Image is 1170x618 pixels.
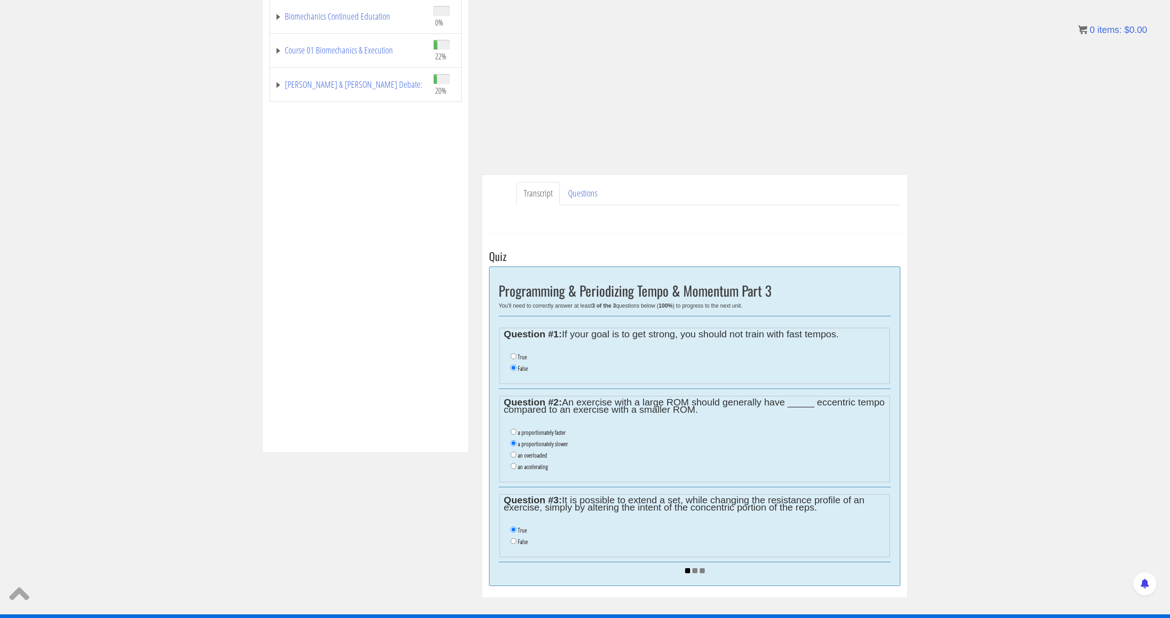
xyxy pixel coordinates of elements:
[1078,25,1087,34] img: icon11.png
[504,496,885,511] legend: It is possible to extend a set, while changing the resistance profile of an exercise, simply by a...
[504,399,885,413] legend: An exercise with a large ROM should generally have _____ eccentric tempo compared to an exercise ...
[518,538,528,545] label: False
[1078,25,1147,35] a: 0 items: $0.00
[1097,25,1122,35] span: items:
[504,495,562,505] strong: Question #3:
[685,568,705,573] img: ajax_loader.gif
[518,452,547,459] label: an overloaded
[435,51,447,61] span: 22%
[518,365,528,372] label: False
[499,303,891,309] div: You'll need to correctly answer at least questions below ( ) to progress to the next unit.
[518,353,527,361] label: True
[504,330,885,338] legend: If your goal is to get strong, you should not train with fast tempos.
[275,80,424,89] a: [PERSON_NAME] & [PERSON_NAME] Debate:
[1124,25,1147,35] bdi: 0.00
[518,463,548,470] label: an accelerating
[561,182,605,205] a: Questions
[504,329,562,339] strong: Question #1:
[518,429,566,436] label: a proportionately faster
[518,527,527,534] label: True
[435,17,443,27] span: 0%
[275,46,424,55] a: Course 01 Biomechanics & Execution
[504,397,562,407] strong: Question #2:
[659,303,673,309] b: 100%
[516,182,560,205] a: Transcript
[499,283,891,298] h2: Programming & Periodizing Tempo & Momentum Part 3
[1124,25,1129,35] span: $
[518,440,568,448] label: a proportionately slower
[275,12,424,21] a: Biomechanics Continued Education
[435,85,447,96] span: 20%
[592,303,616,309] b: 3 of the 3
[489,250,900,262] h3: Quiz
[1090,25,1095,35] span: 0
